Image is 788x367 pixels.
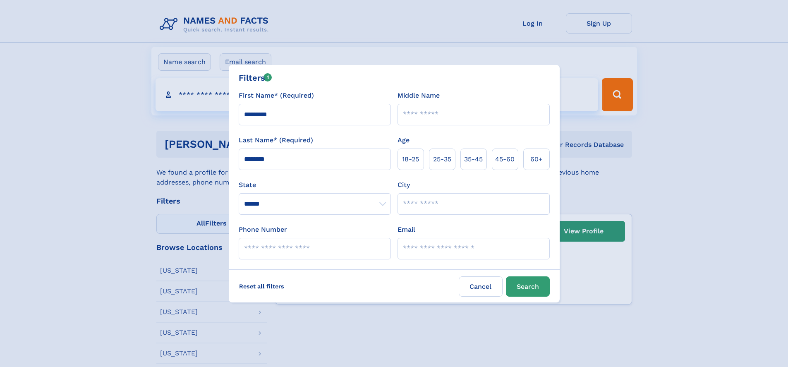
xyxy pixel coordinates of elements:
[464,154,483,164] span: 35‑45
[398,225,415,235] label: Email
[239,225,287,235] label: Phone Number
[398,180,410,190] label: City
[459,276,503,297] label: Cancel
[398,135,410,145] label: Age
[239,135,313,145] label: Last Name* (Required)
[239,72,272,84] div: Filters
[398,91,440,101] label: Middle Name
[402,154,419,164] span: 18‑25
[530,154,543,164] span: 60+
[239,91,314,101] label: First Name* (Required)
[239,180,391,190] label: State
[234,276,290,296] label: Reset all filters
[433,154,451,164] span: 25‑35
[495,154,515,164] span: 45‑60
[506,276,550,297] button: Search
